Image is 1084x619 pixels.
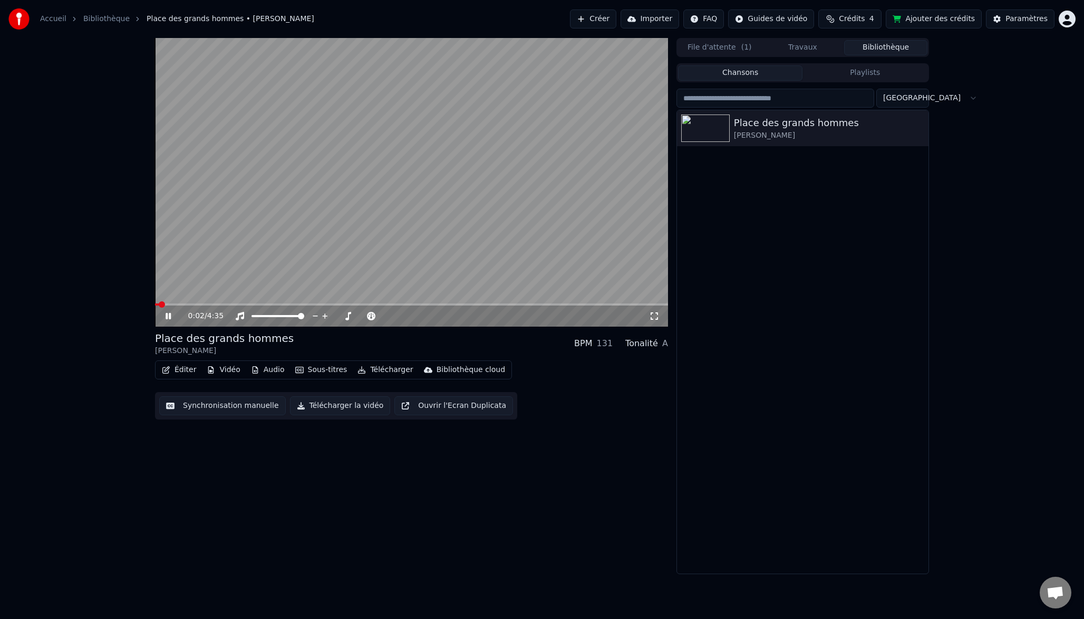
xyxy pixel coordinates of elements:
button: Télécharger la vidéo [290,396,391,415]
a: Accueil [40,14,66,24]
span: [GEOGRAPHIC_DATA] [883,93,961,103]
button: Chansons [678,65,803,81]
img: youka [8,8,30,30]
div: Place des grands hommes [155,331,294,346]
div: Place des grands hommes [734,116,924,130]
button: Travaux [761,40,845,55]
button: Synchronisation manuelle [159,396,286,415]
button: Guides de vidéo [728,9,814,28]
span: 0:02 [188,311,205,321]
span: 4 [869,14,874,24]
div: A [662,337,668,350]
button: Ouvrir l'Ecran Duplicata [394,396,513,415]
button: Audio [247,363,289,377]
button: Éditer [158,363,200,377]
span: Place des grands hommes • [PERSON_NAME] [147,14,314,24]
div: Bibliothèque cloud [437,365,505,375]
div: Ouvrir le chat [1040,577,1071,608]
span: Crédits [839,14,865,24]
button: FAQ [683,9,724,28]
button: Playlists [802,65,927,81]
button: Crédits4 [818,9,882,28]
div: Paramètres [1005,14,1048,24]
button: Créer [570,9,616,28]
a: Bibliothèque [83,14,130,24]
button: Vidéo [202,363,244,377]
span: 4:35 [207,311,224,321]
div: 131 [597,337,613,350]
div: BPM [574,337,592,350]
nav: breadcrumb [40,14,314,24]
button: Sous-titres [291,363,352,377]
div: Tonalité [625,337,658,350]
span: ( 1 ) [741,42,752,53]
div: [PERSON_NAME] [155,346,294,356]
button: File d'attente [678,40,761,55]
div: [PERSON_NAME] [734,130,924,141]
div: / [188,311,214,321]
button: Importer [621,9,679,28]
button: Bibliothèque [844,40,927,55]
button: Ajouter des crédits [886,9,982,28]
button: Paramètres [986,9,1054,28]
button: Télécharger [353,363,417,377]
